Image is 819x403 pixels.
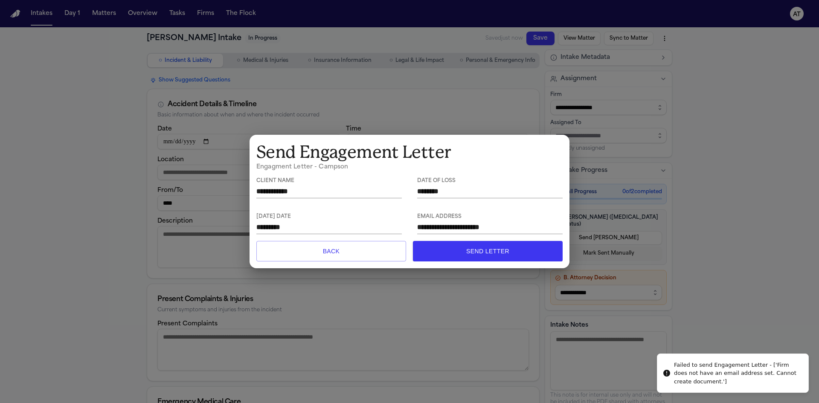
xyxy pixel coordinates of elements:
[417,178,563,184] span: Date of Loss
[417,214,563,220] span: Email Address
[413,241,563,261] button: Send Letter
[256,142,563,163] h1: Send Engagement Letter
[256,241,406,261] button: Back
[256,163,563,171] h6: Engagment Letter - Campson
[256,214,402,220] span: [DATE] Date
[256,178,402,184] span: Client Name
[674,361,802,386] div: Failed to send Engagement Letter - ['Firm does not have an email address set. Cannot create docum...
